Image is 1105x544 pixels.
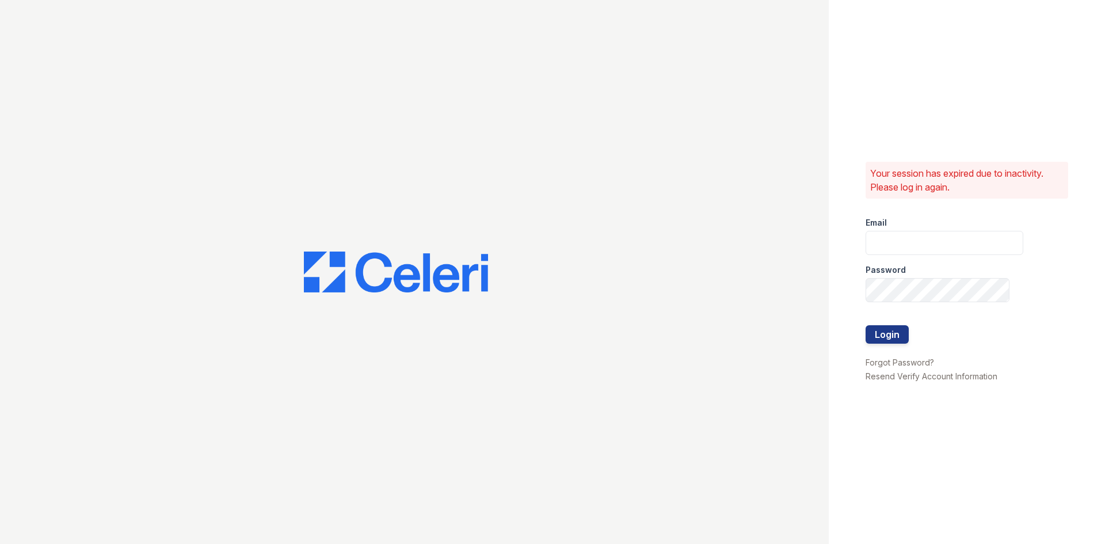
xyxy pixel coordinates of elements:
[866,264,906,276] label: Password
[866,325,909,344] button: Login
[304,252,488,293] img: CE_Logo_Blue-a8612792a0a2168367f1c8372b55b34899dd931a85d93a1a3d3e32e68fde9ad4.png
[870,166,1064,194] p: Your session has expired due to inactivity. Please log in again.
[866,371,997,381] a: Resend Verify Account Information
[866,357,934,367] a: Forgot Password?
[866,217,887,229] label: Email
